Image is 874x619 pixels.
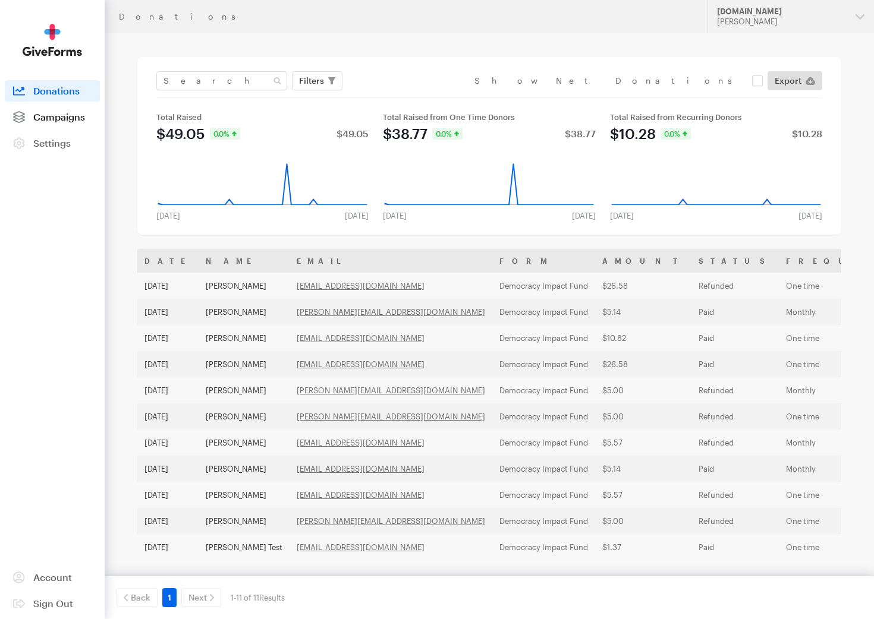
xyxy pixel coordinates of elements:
[565,129,596,138] div: $38.77
[137,429,199,456] td: [DATE]
[297,542,425,552] a: [EMAIL_ADDRESS][DOMAIN_NAME]
[595,508,691,534] td: $5.00
[595,351,691,377] td: $26.58
[137,508,199,534] td: [DATE]
[691,403,779,429] td: Refunded
[299,74,324,88] span: Filters
[565,211,603,220] div: [DATE]
[595,403,691,429] td: $5.00
[199,249,290,273] th: Name
[492,508,595,534] td: Democracy Impact Fund
[297,490,425,500] a: [EMAIL_ADDRESS][DOMAIN_NAME]
[297,412,485,421] a: [PERSON_NAME][EMAIL_ADDRESS][DOMAIN_NAME]
[210,128,240,140] div: 0.0%
[768,71,822,90] a: Export
[137,456,199,482] td: [DATE]
[297,464,425,473] a: [EMAIL_ADDRESS][DOMAIN_NAME]
[199,403,290,429] td: [PERSON_NAME]
[137,273,199,299] td: [DATE]
[137,299,199,325] td: [DATE]
[5,567,100,588] a: Account
[297,359,425,369] a: [EMAIL_ADDRESS][DOMAIN_NAME]
[691,325,779,351] td: Paid
[33,85,80,96] span: Donations
[661,128,691,140] div: 0.0%
[297,281,425,290] a: [EMAIL_ADDRESS][DOMAIN_NAME]
[137,403,199,429] td: [DATE]
[610,112,822,122] div: Total Raised from Recurring Donors
[137,377,199,403] td: [DATE]
[691,377,779,403] td: Refunded
[156,71,287,90] input: Search Name & Email
[297,516,485,526] a: [PERSON_NAME][EMAIL_ADDRESS][DOMAIN_NAME]
[199,456,290,482] td: [PERSON_NAME]
[199,508,290,534] td: [PERSON_NAME]
[199,273,290,299] td: [PERSON_NAME]
[33,598,73,609] span: Sign Out
[595,534,691,560] td: $1.37
[691,429,779,456] td: Refunded
[691,508,779,534] td: Refunded
[5,132,100,154] a: Settings
[297,386,485,395] a: [PERSON_NAME][EMAIL_ADDRESS][DOMAIN_NAME]
[792,129,822,138] div: $10.28
[595,299,691,325] td: $5.14
[492,351,595,377] td: Democracy Impact Fund
[33,571,72,583] span: Account
[259,593,285,602] span: Results
[595,429,691,456] td: $5.57
[137,249,199,273] th: Date
[610,127,656,141] div: $10.28
[383,127,427,141] div: $38.77
[199,534,290,560] td: [PERSON_NAME] Test
[691,299,779,325] td: Paid
[149,211,187,220] div: [DATE]
[33,111,85,122] span: Campaigns
[691,249,779,273] th: Status
[492,482,595,508] td: Democracy Impact Fund
[137,325,199,351] td: [DATE]
[297,438,425,447] a: [EMAIL_ADDRESS][DOMAIN_NAME]
[492,534,595,560] td: Democracy Impact Fund
[492,325,595,351] td: Democracy Impact Fund
[432,128,463,140] div: 0.0%
[5,80,100,102] a: Donations
[492,249,595,273] th: Form
[492,403,595,429] td: Democracy Impact Fund
[492,377,595,403] td: Democracy Impact Fund
[5,593,100,614] a: Sign Out
[156,127,205,141] div: $49.05
[199,482,290,508] td: [PERSON_NAME]
[791,211,829,220] div: [DATE]
[5,106,100,128] a: Campaigns
[691,482,779,508] td: Refunded
[595,273,691,299] td: $26.58
[595,482,691,508] td: $5.57
[297,307,485,317] a: [PERSON_NAME][EMAIL_ADDRESS][DOMAIN_NAME]
[691,351,779,377] td: Paid
[290,249,492,273] th: Email
[717,17,846,27] div: [PERSON_NAME]
[383,112,595,122] div: Total Raised from One Time Donors
[199,351,290,377] td: [PERSON_NAME]
[156,112,369,122] div: Total Raised
[492,429,595,456] td: Democracy Impact Fund
[691,534,779,560] td: Paid
[338,211,376,220] div: [DATE]
[137,351,199,377] td: [DATE]
[199,325,290,351] td: [PERSON_NAME]
[137,482,199,508] td: [DATE]
[292,71,342,90] button: Filters
[595,325,691,351] td: $10.82
[376,211,414,220] div: [DATE]
[492,299,595,325] td: Democracy Impact Fund
[231,588,285,607] div: 1-11 of 11
[595,456,691,482] td: $5.14
[199,377,290,403] td: [PERSON_NAME]
[492,273,595,299] td: Democracy Impact Fund
[775,74,801,88] span: Export
[23,24,82,56] img: GiveForms
[492,456,595,482] td: Democracy Impact Fund
[595,249,691,273] th: Amount
[717,7,846,17] div: [DOMAIN_NAME]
